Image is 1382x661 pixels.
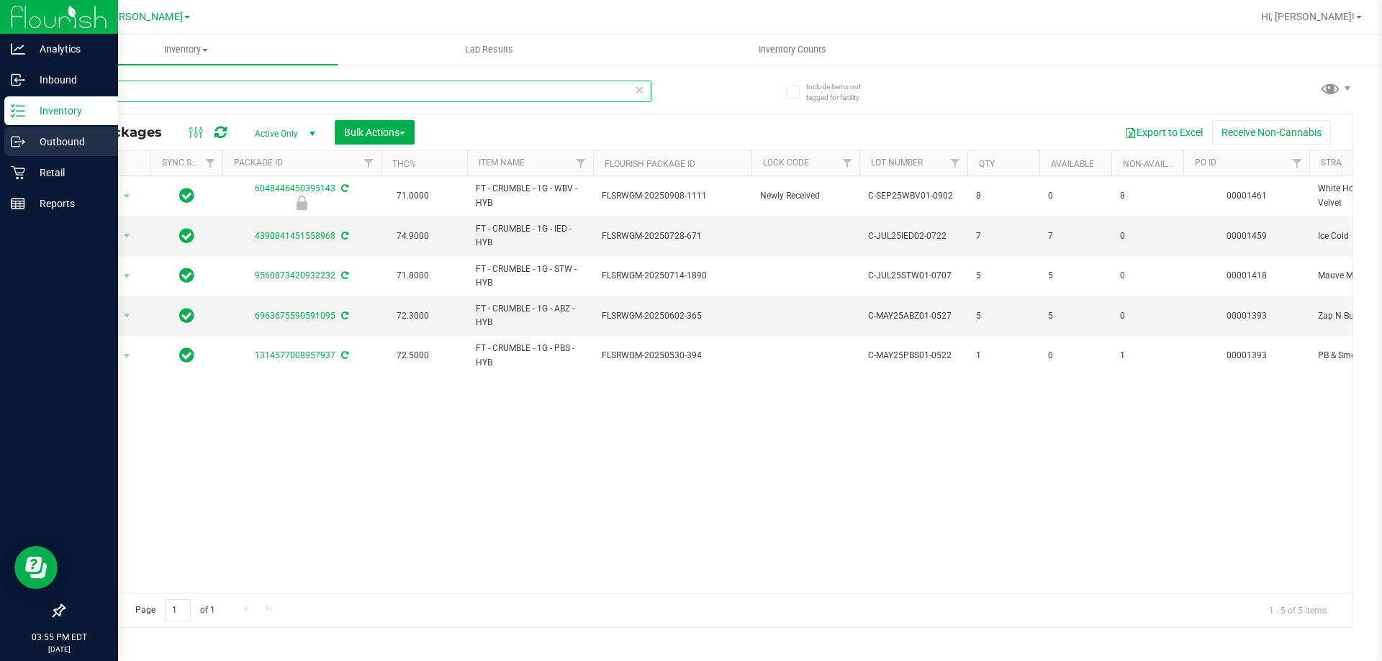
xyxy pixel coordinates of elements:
[976,189,1031,203] span: 8
[389,265,436,286] span: 71.8000
[11,165,25,180] inline-svg: Retail
[1048,189,1103,203] span: 0
[979,159,995,169] a: Qty
[338,35,641,65] a: Lab Results
[25,133,112,150] p: Outbound
[162,158,217,168] a: Sync Status
[605,159,695,169] a: Flourish Package ID
[641,35,944,65] a: Inventory Counts
[976,229,1031,243] span: 7
[199,151,222,175] a: Filter
[344,127,405,138] span: Bulk Actions
[118,186,136,206] span: select
[1048,349,1103,363] span: 0
[339,183,348,193] span: Sync from Compliance System
[123,599,227,621] span: Page of 1
[11,196,25,211] inline-svg: Reports
[389,345,436,366] span: 72.5000
[255,311,335,321] a: 6963675590591095
[179,226,194,246] span: In Sync
[1120,269,1175,283] span: 0
[11,42,25,56] inline-svg: Analytics
[868,229,959,243] span: C-JUL25IED02-0722
[479,158,525,168] a: Item Name
[1227,191,1267,201] a: 00001461
[1120,309,1175,323] span: 0
[1051,159,1094,169] a: Available
[339,270,348,281] span: Sync from Compliance System
[836,151,859,175] a: Filter
[104,11,183,23] span: [PERSON_NAME]
[25,102,112,119] p: Inventory
[634,81,644,99] span: Clear
[1321,158,1350,168] a: Strain
[165,599,191,621] input: 1
[11,73,25,87] inline-svg: Inbound
[389,226,436,247] span: 74.9000
[389,306,436,327] span: 72.3000
[255,270,335,281] a: 9560873420932232
[868,349,959,363] span: C-MAY25PBS01-0522
[255,231,335,241] a: 4390841451558968
[1257,599,1338,621] span: 1 - 5 of 5 items
[868,309,959,323] span: C-MAY25ABZ01-0527
[179,306,194,326] span: In Sync
[6,644,112,655] p: [DATE]
[234,158,283,168] a: Package ID
[339,350,348,360] span: Sync from Compliance System
[75,124,176,140] span: All Packages
[11,135,25,149] inline-svg: Outbound
[1212,120,1331,145] button: Receive Non-Cannabis
[602,229,743,243] span: FLSRWGM-20250728-671
[220,196,383,210] div: Newly Received
[179,186,194,206] span: In Sync
[179,265,194,286] span: In Sync
[179,345,194,365] span: In Sync
[389,186,436,206] span: 71.0000
[944,151,967,175] a: Filter
[25,195,112,212] p: Reports
[35,43,338,56] span: Inventory
[1261,11,1355,22] span: Hi, [PERSON_NAME]!
[868,189,959,203] span: C-SEP25WBV01-0902
[476,302,584,329] span: FT - CRUMBLE - 1G - ABZ - HYB
[255,183,335,193] a: 6048446450395143
[976,349,1031,363] span: 1
[339,311,348,321] span: Sync from Compliance System
[763,158,809,168] a: Lock Code
[1286,151,1309,175] a: Filter
[760,189,851,203] span: Newly Received
[476,222,584,250] span: FT - CRUMBLE - 1G - IED - HYB
[1120,229,1175,243] span: 0
[1116,120,1212,145] button: Export to Excel
[476,263,584,290] span: FT - CRUMBLE - 1G - STW - HYB
[6,631,112,644] p: 03:55 PM EDT
[25,164,112,181] p: Retail
[118,266,136,286] span: select
[1123,159,1187,169] a: Non-Available
[1227,311,1267,321] a: 00001393
[25,40,112,58] p: Analytics
[35,35,338,65] a: Inventory
[976,309,1031,323] span: 5
[392,159,416,169] a: THC%
[1195,158,1216,168] a: PO ID
[1048,269,1103,283] span: 5
[118,226,136,246] span: select
[1048,309,1103,323] span: 5
[1227,350,1267,360] a: 00001393
[1227,231,1267,241] a: 00001459
[14,546,58,589] iframe: Resource center
[25,71,112,88] p: Inbound
[602,349,743,363] span: FLSRWGM-20250530-394
[339,231,348,241] span: Sync from Compliance System
[806,81,878,103] span: Include items not tagged for facility
[118,306,136,326] span: select
[335,120,415,145] button: Bulk Actions
[118,346,136,366] span: select
[446,43,533,56] span: Lab Results
[871,158,923,168] a: Lot Number
[602,309,743,323] span: FLSRWGM-20250602-365
[357,151,381,175] a: Filter
[476,182,584,209] span: FT - CRUMBLE - 1G - WBV - HYB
